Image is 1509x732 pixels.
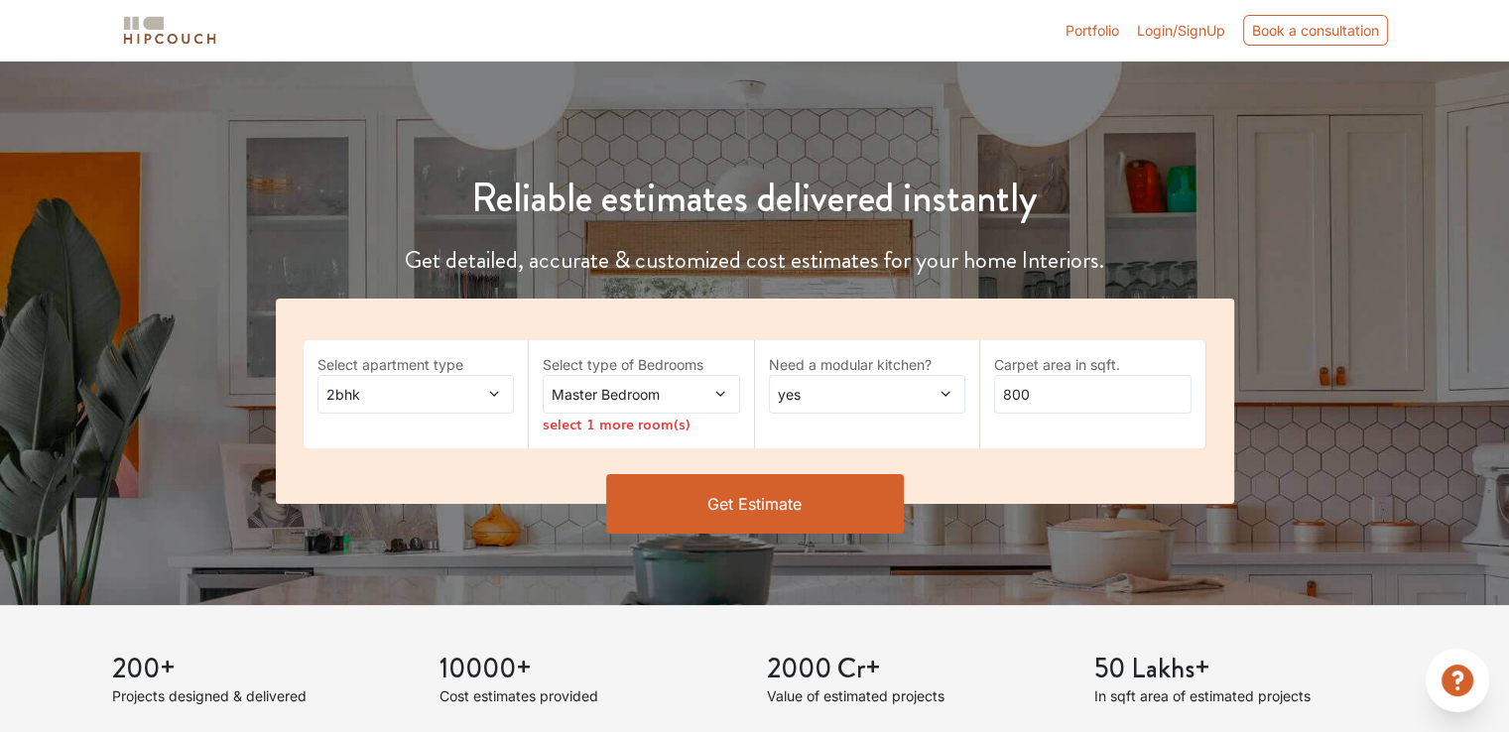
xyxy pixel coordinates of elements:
[120,13,219,48] img: logo-horizontal.svg
[767,653,1070,686] h3: 2000 Cr+
[543,354,740,375] label: Select type of Bedrooms
[1094,685,1398,706] p: In sqft area of estimated projects
[440,685,743,706] p: Cost estimates provided
[774,384,908,405] span: yes
[317,354,515,375] label: Select apartment type
[1094,653,1398,686] h3: 50 Lakhs+
[112,685,416,706] p: Projects designed & delivered
[543,414,740,434] div: select 1 more room(s)
[112,653,416,686] h3: 200+
[606,474,904,534] button: Get Estimate
[994,375,1192,414] input: Enter area sqft
[1243,15,1388,46] div: Book a consultation
[264,246,1246,275] h4: Get detailed, accurate & customized cost estimates for your home Interiors.
[440,653,743,686] h3: 10000+
[767,685,1070,706] p: Value of estimated projects
[769,354,966,375] label: Need a modular kitchen?
[322,384,456,405] span: 2bhk
[548,384,682,405] span: Master Bedroom
[1137,22,1225,39] span: Login/SignUp
[264,175,1246,222] h1: Reliable estimates delivered instantly
[994,354,1192,375] label: Carpet area in sqft.
[120,8,219,53] span: logo-horizontal.svg
[1066,20,1119,41] a: Portfolio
